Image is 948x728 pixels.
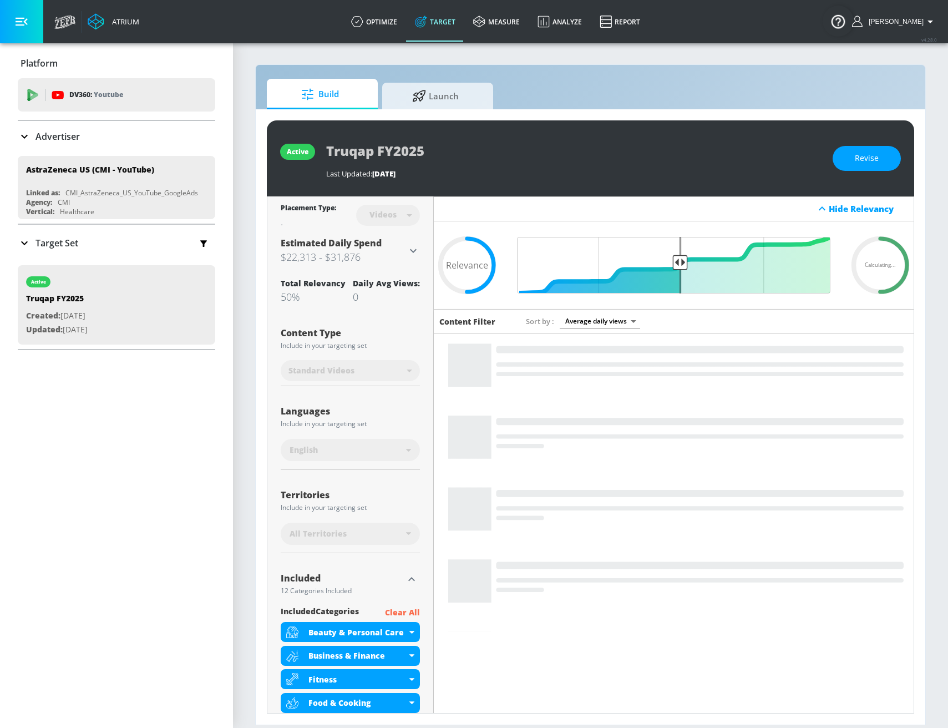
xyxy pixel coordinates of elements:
[308,674,407,685] div: Fitness
[439,316,495,327] h6: Content Filter
[281,249,407,265] h3: $22,313 - $31,876
[281,491,420,499] div: Territories
[446,261,488,270] span: Relevance
[26,198,52,207] div: Agency:
[308,627,407,638] div: Beauty & Personal Care
[88,13,139,30] a: Atrium
[855,151,879,165] span: Revise
[464,2,529,42] a: measure
[511,237,836,294] input: Final Threshold
[31,279,46,285] div: active
[526,316,554,326] span: Sort by
[26,188,60,198] div: Linked as:
[281,407,420,416] div: Languages
[560,314,640,328] div: Average daily views
[281,278,346,289] div: Total Relevancy
[364,210,402,219] div: Videos
[281,439,420,461] div: English
[281,237,420,265] div: Estimated Daily Spend$22,313 - $31,876
[308,650,407,661] div: Business & Finance
[529,2,591,42] a: Analyze
[58,198,70,207] div: CMI
[281,203,336,215] div: Placement Type:
[829,203,908,214] div: Hide Relevancy
[287,147,308,156] div: active
[288,365,354,376] span: Standard Videos
[281,693,420,713] div: Food & Cooking
[823,6,854,37] button: Open Resource Center
[65,188,198,198] div: CMI_AstraZeneca_US_YouTube_GoogleAds
[281,588,403,594] div: 12 Categories Included
[865,262,896,268] span: Calculating...
[26,164,154,175] div: AstraZeneca US (CMI - YouTube)
[281,523,420,545] div: All Territories
[36,130,80,143] p: Advertiser
[26,309,88,323] p: [DATE]
[372,169,396,179] span: [DATE]
[26,324,63,335] span: Updated:
[393,83,478,109] span: Launch
[21,57,58,69] p: Platform
[18,156,215,219] div: AstraZeneca US (CMI - YouTube)Linked as:CMI_AstraZeneca_US_YouTube_GoogleAdsAgency:CMIVertical:He...
[26,323,88,337] p: [DATE]
[281,622,420,642] div: Beauty & Personal Care
[108,17,139,27] div: Atrium
[406,2,464,42] a: Target
[60,207,94,216] div: Healthcare
[69,89,123,101] p: DV360:
[281,646,420,666] div: Business & Finance
[281,342,420,349] div: Include in your targeting set
[864,18,924,26] span: login as: alex.luka@zefr.com
[278,81,362,108] span: Build
[281,237,382,249] span: Estimated Daily Spend
[94,89,123,100] p: Youtube
[342,2,406,42] a: optimize
[18,78,215,112] div: DV360: Youtube
[18,48,215,79] div: Platform
[26,207,54,216] div: Vertical:
[385,606,420,620] p: Clear All
[833,146,901,171] button: Revise
[852,15,937,28] button: [PERSON_NAME]
[18,225,215,261] div: Target Set
[36,237,78,249] p: Target Set
[290,444,318,456] span: English
[434,196,914,221] div: Hide Relevancy
[18,265,215,345] div: activeTruqap FY2025Created:[DATE]Updated:[DATE]
[281,606,359,620] span: included Categories
[281,421,420,427] div: Include in your targeting set
[308,697,407,708] div: Food & Cooking
[281,328,420,337] div: Content Type
[290,528,347,539] span: All Territories
[591,2,649,42] a: Report
[281,669,420,689] div: Fitness
[326,169,822,179] div: Last Updated:
[281,574,403,583] div: Included
[281,504,420,511] div: Include in your targeting set
[18,121,215,152] div: Advertiser
[26,293,88,309] div: Truqap FY2025
[281,290,346,304] div: 50%
[353,278,420,289] div: Daily Avg Views:
[353,290,420,304] div: 0
[921,37,937,43] span: v 4.28.0
[26,310,60,321] span: Created:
